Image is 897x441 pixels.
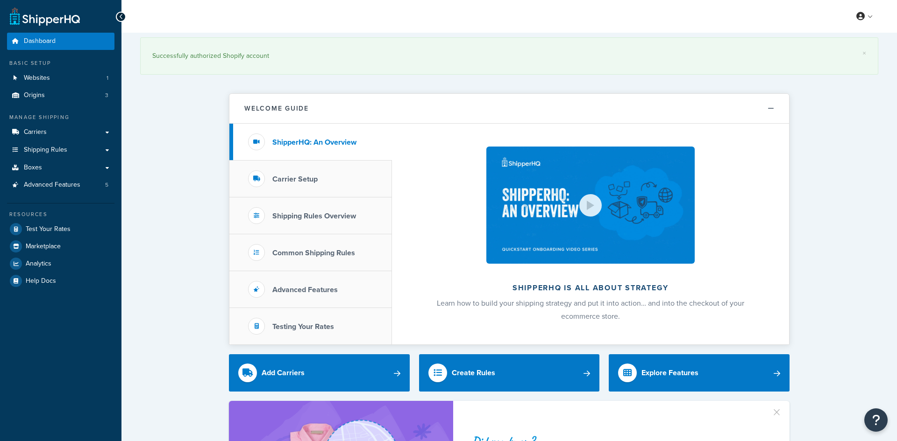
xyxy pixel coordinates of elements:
a: Create Rules [419,354,600,392]
a: Boxes [7,159,114,176]
span: Carriers [24,128,47,136]
li: Advanced Features [7,176,114,194]
h2: ShipperHQ is all about strategy [417,284,764,292]
a: Origins3 [7,87,114,104]
a: Carriers [7,124,114,141]
div: Explore Features [641,366,698,379]
span: Advanced Features [24,181,80,189]
a: Test Your Rates [7,221,114,238]
a: Help Docs [7,273,114,289]
div: Basic Setup [7,59,114,67]
h3: Testing Your Rates [272,322,334,331]
span: 5 [105,181,108,189]
button: Welcome Guide [229,94,789,124]
img: ShipperHQ is all about strategy [486,147,695,264]
span: Websites [24,74,50,82]
h3: Advanced Features [272,286,338,294]
span: Marketplace [26,243,61,251]
a: Add Carriers [229,354,410,392]
span: 3 [105,91,108,99]
a: Websites1 [7,70,114,87]
span: Origins [24,91,45,99]
a: Advanced Features5 [7,176,114,194]
span: Test Your Rates [26,225,71,233]
div: Create Rules [452,366,495,379]
button: Open Resource Center [864,408,888,432]
div: Successfully authorized Shopify account [152,49,866,63]
div: Manage Shipping [7,113,114,121]
h2: Welcome Guide [244,105,309,112]
span: 1 [107,74,108,82]
a: Explore Features [609,354,790,392]
span: Analytics [26,260,51,268]
li: Origins [7,87,114,104]
div: Resources [7,210,114,218]
span: Dashboard [24,37,56,45]
li: Websites [7,70,114,87]
span: Boxes [24,164,42,172]
h3: Carrier Setup [272,175,318,183]
h3: ShipperHQ: An Overview [272,138,356,147]
span: Help Docs [26,277,56,285]
span: Learn how to build your shipping strategy and put it into action… and into the checkout of your e... [437,298,744,322]
a: Shipping Rules [7,141,114,159]
a: × [862,49,866,57]
a: Dashboard [7,33,114,50]
h3: Shipping Rules Overview [272,212,356,220]
a: Analytics [7,255,114,272]
a: Marketplace [7,238,114,255]
span: Shipping Rules [24,146,67,154]
div: Add Carriers [262,366,305,379]
h3: Common Shipping Rules [272,249,355,257]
